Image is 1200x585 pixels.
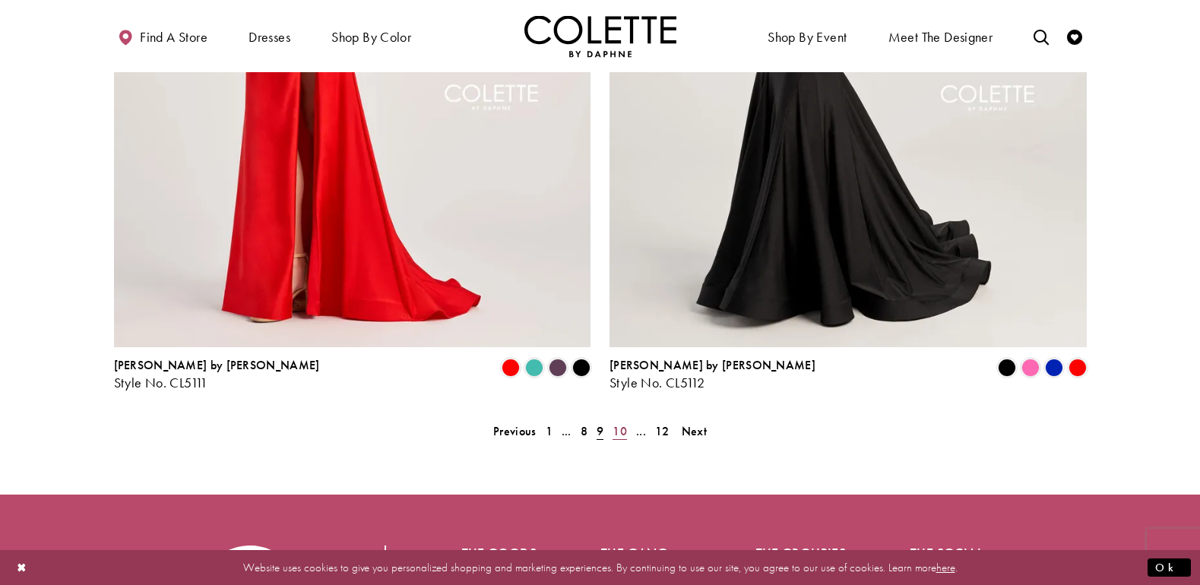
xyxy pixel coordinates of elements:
div: Colette by Daphne Style No. CL5111 [114,359,320,391]
a: Next Page [677,420,711,442]
span: Meet the designer [888,30,993,45]
h5: The goods [462,545,541,561]
a: Check Wishlist [1063,15,1086,57]
span: Dresses [249,30,290,45]
a: 8 [576,420,592,442]
h5: The groupies [756,545,850,561]
a: ... [557,420,576,442]
a: ... [632,420,651,442]
p: Website uses cookies to give you personalized shopping and marketing experiences. By continuing t... [109,557,1091,577]
span: Next [682,423,707,439]
a: here [936,559,955,574]
span: Shop by color [331,30,411,45]
span: Current page [592,420,608,442]
span: 9 [597,423,603,439]
a: Toggle search [1030,15,1053,57]
span: [PERSON_NAME] by [PERSON_NAME] [114,357,320,373]
span: 1 [546,423,553,439]
i: Red [1069,359,1087,377]
i: Turquoise [525,359,543,377]
span: Shop By Event [768,30,847,45]
button: Close Dialog [9,554,35,580]
a: Visit Home Page [524,15,676,57]
span: Style No. CL5111 [114,374,208,391]
button: Submit Dialog [1148,558,1191,577]
span: Shop By Event [764,15,850,57]
a: Meet the designer [885,15,997,57]
span: 10 [613,423,627,439]
i: Black [572,359,591,377]
span: Find a store [140,30,207,45]
a: Find a store [114,15,211,57]
span: ... [636,423,646,439]
div: Colette by Daphne Style No. CL5112 [609,359,815,391]
a: 10 [608,420,632,442]
span: Dresses [245,15,294,57]
h5: The gang [601,545,695,561]
span: 8 [581,423,587,439]
a: 1 [541,420,557,442]
a: 12 [651,420,674,442]
span: 12 [655,423,670,439]
span: [PERSON_NAME] by [PERSON_NAME] [609,357,815,373]
i: Pink [1021,359,1040,377]
i: Red [502,359,520,377]
img: Colette by Daphne [524,15,676,57]
h5: The social [910,545,1005,561]
span: Shop by color [328,15,415,57]
i: Royal Blue [1045,359,1063,377]
span: ... [562,423,572,439]
span: Style No. CL5112 [609,374,704,391]
i: Plum [549,359,567,377]
a: Prev Page [489,420,540,442]
i: Black [998,359,1016,377]
span: Previous [493,423,536,439]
